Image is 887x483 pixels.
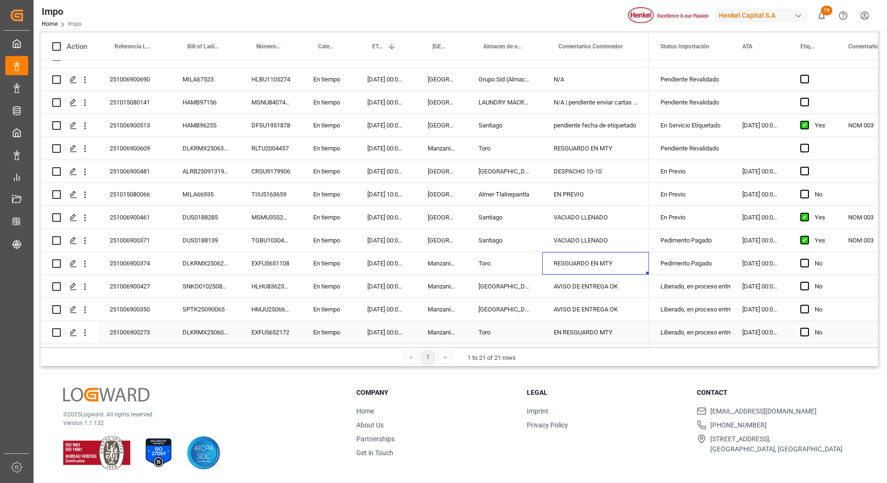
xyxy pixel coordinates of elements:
[171,298,240,321] div: SPTK25090065
[302,321,356,344] div: En tiempo
[731,183,789,206] div: [DATE] 00:00:00
[660,230,719,252] div: Pedimento Pagado
[527,421,568,429] a: Privacy Policy
[302,183,356,206] div: En tiempo
[660,92,719,114] div: Pendiente Revalidado
[697,388,855,398] h3: Contact
[171,229,240,252] div: DUS0188139
[41,114,649,137] div: Press SPACE to select this row.
[356,435,395,443] a: Partnerships
[240,160,302,183] div: CRSU9179906
[356,449,393,457] a: Get in Touch
[302,114,356,137] div: En tiempo
[815,322,825,344] div: No
[542,275,649,298] div: AVISO DE ENTREGA OK
[98,298,171,321] div: 251006900350
[832,5,854,26] button: Help Center
[114,43,151,50] span: Referencia Leschaco
[467,206,542,229] div: Santiago
[240,229,302,252] div: TGBU1030411
[171,206,240,229] div: DUS0188285
[542,160,649,183] div: DESPACHO 10-10
[63,388,149,402] img: Logward Logo
[527,407,548,415] a: Imprint
[731,160,789,183] div: [DATE] 00:00:00
[356,407,374,415] a: Home
[731,114,789,137] div: [DATE] 00:00:00
[416,91,467,114] div: [GEOGRAPHIC_DATA]
[240,252,302,275] div: EXFU5651108
[187,436,220,470] img: AICPA SOC
[63,410,332,419] p: © 2025 Logward. All rights reserved.
[240,206,302,229] div: MSMU3552118
[98,137,171,160] div: 251006900609
[41,275,649,298] div: Press SPACE to select this row.
[800,43,817,50] span: Etiquetado?
[302,137,356,160] div: En tiempo
[356,160,416,183] div: [DATE] 00:00:00
[542,114,649,137] div: pendiente fecha de etiquetado
[240,321,302,344] div: EXFU5652172
[660,299,719,321] div: Liberado, en proceso entrega
[41,91,649,114] div: Press SPACE to select this row.
[171,252,240,275] div: DLKRMX2506231
[67,42,87,51] div: Action
[467,298,542,321] div: [GEOGRAPHIC_DATA]
[467,68,542,91] div: Grupo Sid (Almacenaje y Distribucion AVIOR)
[815,230,825,252] div: Yes
[98,252,171,275] div: 251006900374
[467,252,542,275] div: Toro
[41,206,649,229] div: Press SPACE to select this row.
[416,275,467,298] div: Manzanillo
[42,21,57,27] a: Home
[41,137,649,160] div: Press SPACE to select this row.
[731,275,789,298] div: [DATE] 00:00:00
[63,436,130,470] img: ISO 9001 & ISO 14001 Certification
[731,252,789,275] div: [DATE] 00:00:00
[356,421,384,429] a: About Us
[171,91,240,114] div: HAMB97156
[416,206,467,229] div: [GEOGRAPHIC_DATA]
[715,6,811,24] button: Henkel Capital S.A
[731,298,789,321] div: [DATE] 00:00:00
[240,298,302,321] div: HMJU2506631
[628,7,708,24] img: Henkel%20logo.jpg_1689854090.jpg
[542,206,649,229] div: VACIADO LLENADO
[41,160,649,183] div: Press SPACE to select this row.
[542,298,649,321] div: AVISO DE ENTREGA OK
[240,68,302,91] div: HLBU1105274
[467,353,516,363] div: 1 to 21 of 21 rows
[171,137,240,160] div: DLKRMX2506362
[731,206,789,229] div: [DATE] 00:00:00
[660,322,719,344] div: Liberado, en proceso entrega
[416,68,467,91] div: [GEOGRAPHIC_DATA]
[815,207,825,229] div: Yes
[416,321,467,344] div: Manzanillo
[422,351,434,363] div: 1
[302,275,356,298] div: En tiempo
[527,388,685,398] h3: Legal
[318,43,336,50] span: Categoría
[715,9,807,23] div: Henkel Capital S.A
[731,229,789,252] div: [DATE] 00:00:00
[42,4,81,19] div: Impo
[432,43,447,50] span: [GEOGRAPHIC_DATA] - Locode
[467,321,542,344] div: Toro
[240,91,302,114] div: MSNU8407435
[356,388,515,398] h3: Company
[171,183,240,206] div: MILA66935
[660,138,719,160] div: Pendiente Revalidado
[542,183,649,206] div: EN PREVIO
[660,115,719,137] div: En Servicio Etiquetado
[710,420,767,430] span: [PHONE_NUMBER]
[240,114,302,137] div: DFSU1951878
[542,252,649,275] div: RESGUARDO EN MTY
[416,298,467,321] div: Manzanillo
[302,160,356,183] div: En tiempo
[542,68,649,91] div: N/A
[467,275,542,298] div: [GEOGRAPHIC_DATA]
[302,206,356,229] div: En tiempo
